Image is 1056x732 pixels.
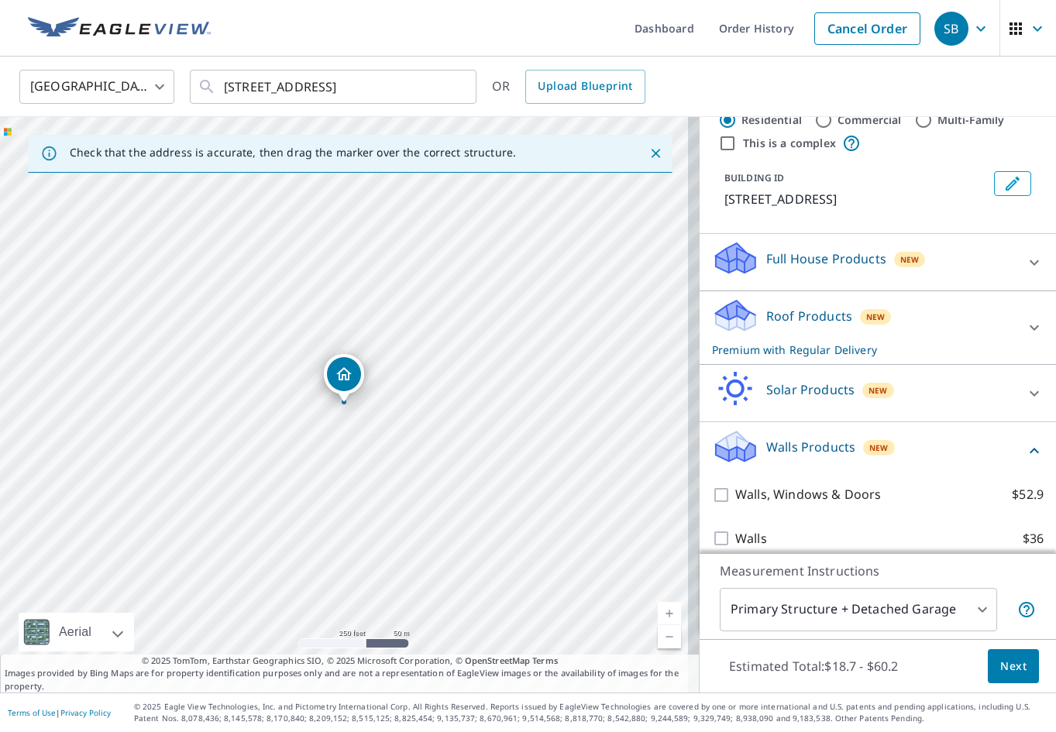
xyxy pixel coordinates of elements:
a: OpenStreetMap [465,655,530,666]
p: Premium with Regular Delivery [712,342,1016,358]
label: Multi-Family [937,112,1005,128]
p: © 2025 Eagle View Technologies, Inc. and Pictometry International Corp. All Rights Reserved. Repo... [134,701,1048,724]
p: Walls, Windows & Doors [735,485,881,504]
label: Residential [741,112,802,128]
div: Walls ProductsNew [712,428,1044,473]
a: Cancel Order [814,12,920,45]
p: [STREET_ADDRESS] [724,190,988,208]
span: Upload Blueprint [538,77,632,96]
a: Terms of Use [8,707,56,718]
div: Dropped pin, building 1, Residential property, 30 Shelter Rock Rd Danbury, CT 06810 [324,354,364,402]
span: New [866,311,886,323]
p: $52.9 [1012,485,1044,504]
span: New [869,384,888,397]
img: EV Logo [28,17,211,40]
p: Roof Products [766,307,852,325]
a: Upload Blueprint [525,70,645,104]
div: Primary Structure + Detached Garage [720,588,997,631]
p: BUILDING ID [724,171,784,184]
a: Terms [532,655,558,666]
input: Search by address or latitude-longitude [224,65,445,108]
p: Measurement Instructions [720,562,1036,580]
a: Current Level 17, Zoom In [658,602,681,625]
span: © 2025 TomTom, Earthstar Geographics SIO, © 2025 Microsoft Corporation, © [142,655,558,668]
div: Aerial [19,613,134,651]
button: Edit building 1 [994,171,1031,196]
a: Privacy Policy [60,707,111,718]
p: Solar Products [766,380,855,399]
p: | [8,708,111,717]
p: Walls [735,529,767,548]
label: This is a complex [743,136,836,151]
div: SB [934,12,968,46]
span: New [869,442,889,454]
div: OR [492,70,645,104]
p: Walls Products [766,438,855,456]
span: Next [1000,657,1027,676]
div: Full House ProductsNew [712,240,1044,284]
label: Commercial [838,112,902,128]
p: Full House Products [766,249,886,268]
p: $36 [1023,529,1044,548]
div: Solar ProductsNew [712,371,1044,415]
a: Current Level 17, Zoom Out [658,625,681,648]
button: Close [645,143,666,163]
div: [GEOGRAPHIC_DATA] [19,65,174,108]
p: Estimated Total: $18.7 - $60.2 [717,649,910,683]
span: Your report will include the primary structure and a detached garage if one exists. [1017,600,1036,619]
p: Check that the address is accurate, then drag the marker over the correct structure. [70,146,516,160]
div: Aerial [54,613,96,651]
span: New [900,253,920,266]
button: Next [988,649,1039,684]
div: Roof ProductsNewPremium with Regular Delivery [712,297,1044,358]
